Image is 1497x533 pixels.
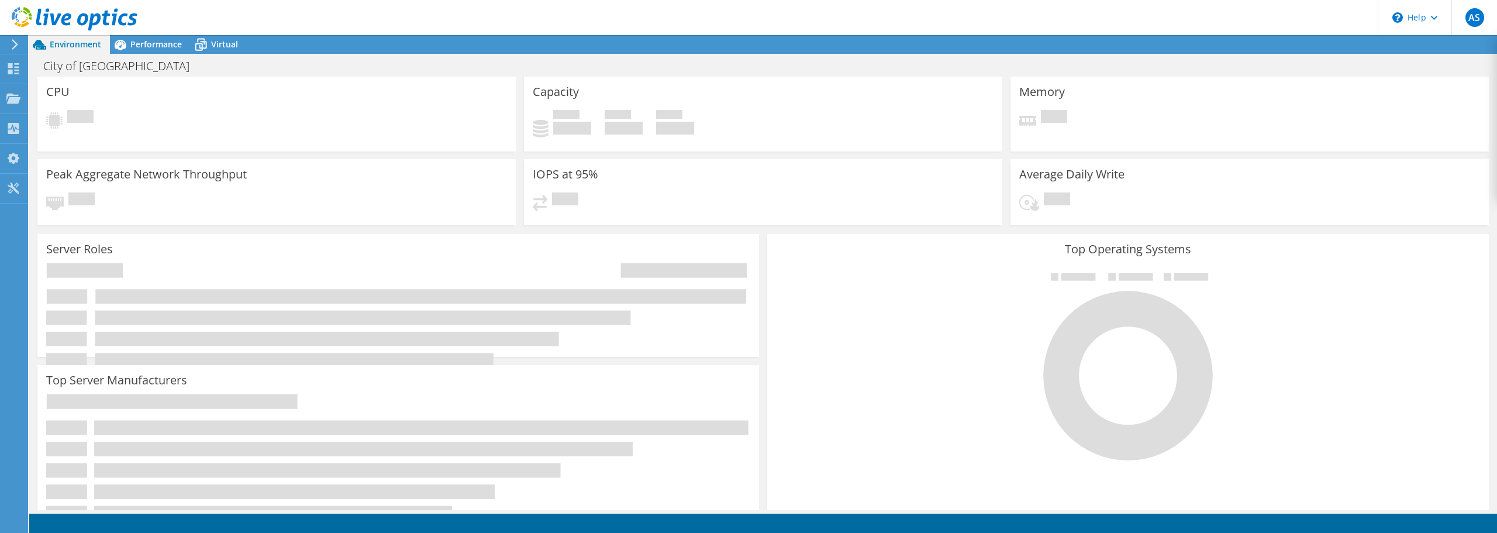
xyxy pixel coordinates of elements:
svg: \n [1392,12,1403,23]
h1: City of [GEOGRAPHIC_DATA] [38,60,208,73]
h3: IOPS at 95% [533,168,598,181]
span: Free [605,110,631,122]
h3: Top Operating Systems [776,243,1480,256]
span: Pending [68,192,95,208]
h4: 0 GiB [605,122,643,135]
span: Performance [130,39,182,50]
h3: Top Server Manufacturers [46,374,187,387]
span: Total [656,110,682,122]
h3: Server Roles [46,243,113,256]
h3: Average Daily Write [1019,168,1125,181]
h3: CPU [46,85,70,98]
span: Pending [552,192,578,208]
h4: 0 GiB [656,122,694,135]
h3: Memory [1019,85,1065,98]
span: AS [1465,8,1484,27]
span: Virtual [211,39,238,50]
h3: Capacity [533,85,579,98]
span: Pending [1044,192,1070,208]
h3: Peak Aggregate Network Throughput [46,168,247,181]
span: Used [553,110,580,122]
span: Pending [1041,110,1067,126]
span: Environment [50,39,101,50]
h4: 0 GiB [553,122,591,135]
span: Pending [67,110,94,126]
